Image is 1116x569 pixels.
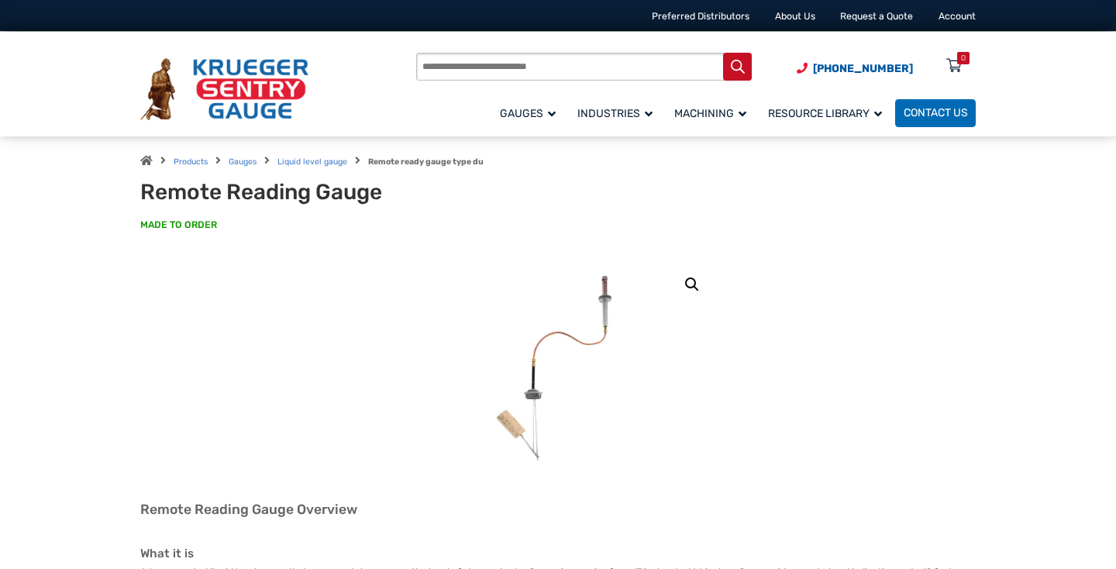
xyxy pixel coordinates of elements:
[368,157,484,167] strong: Remote ready gauge type du
[140,547,976,561] h3: What it is
[840,11,913,22] a: Request a Quote
[456,260,660,464] img: Remote Reading Gauge
[961,52,966,64] div: 0
[174,157,208,167] a: Products
[652,11,749,22] a: Preferred Distributors
[674,107,746,120] span: Machining
[140,219,217,233] span: MADE TO ORDER
[140,502,976,519] h2: Remote Reading Gauge Overview
[666,97,759,129] a: Machining
[768,107,882,120] span: Resource Library
[140,58,308,120] img: Krueger Sentry Gauge
[229,157,257,167] a: Gauges
[813,62,913,75] span: [PHONE_NUMBER]
[569,97,666,129] a: Industries
[678,271,706,298] a: View full-screen image gallery
[500,107,556,120] span: Gauges
[775,11,815,22] a: About Us
[277,157,347,167] a: Liquid level gauge
[759,97,895,129] a: Resource Library
[577,107,653,120] span: Industries
[895,99,976,127] a: Contact Us
[904,107,968,120] span: Contact Us
[939,11,976,22] a: Account
[491,97,569,129] a: Gauges
[797,60,913,77] a: Phone Number (920) 434-8860
[140,179,474,205] h1: Remote Reading Gauge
